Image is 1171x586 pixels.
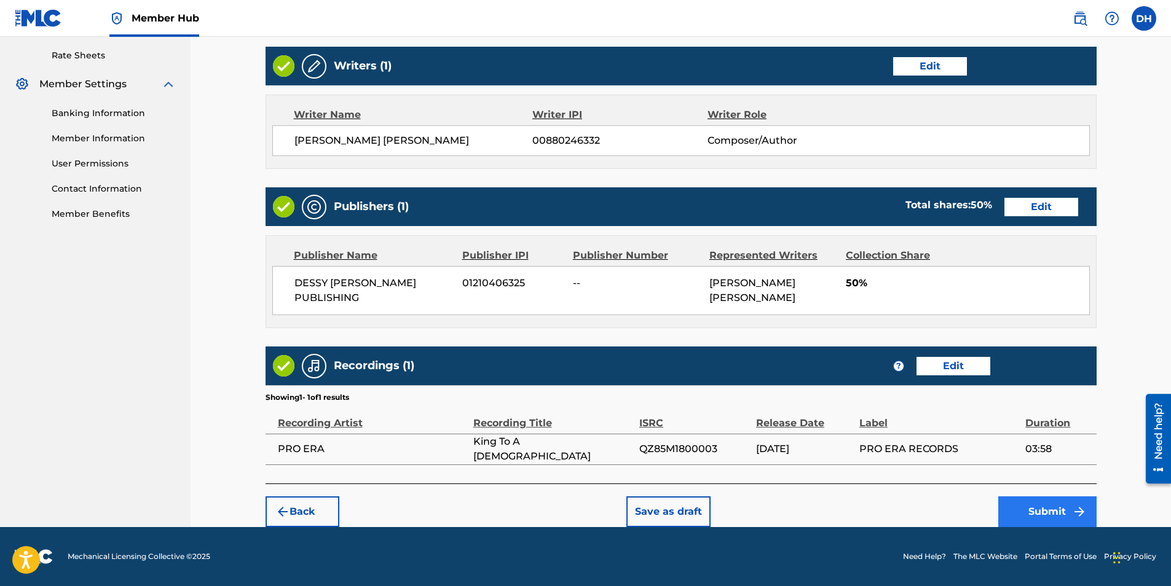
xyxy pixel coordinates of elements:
[462,248,564,263] div: Publisher IPI
[278,442,467,456] span: PRO ERA
[334,200,409,214] h5: Publishers (1)
[1100,6,1124,31] div: Help
[68,551,210,562] span: Mechanical Licensing Collective © 2025
[52,132,176,145] a: Member Information
[273,355,294,377] img: Valid
[626,496,711,527] button: Save as draft
[639,442,750,456] span: QZ85M1800003
[894,361,904,371] span: ?
[846,276,1089,291] span: 50%
[307,59,321,74] img: Writers
[573,248,700,263] div: Publisher Number
[473,403,633,431] div: Recording Title
[639,403,750,431] div: ISRC
[266,392,349,403] p: Showing 1 - 1 of 1 results
[1104,551,1156,562] a: Privacy Policy
[1004,198,1078,216] button: Edit
[15,549,53,564] img: logo
[294,133,533,148] span: [PERSON_NAME] [PERSON_NAME]
[52,157,176,170] a: User Permissions
[1105,11,1119,26] img: help
[709,248,837,263] div: Represented Writers
[266,496,339,527] button: Back
[708,107,867,122] div: Writer Role
[573,276,700,291] span: --
[109,11,124,26] img: Top Rightsholder
[998,496,1097,527] button: Submit
[1137,389,1171,488] iframe: Resource Center
[278,403,467,431] div: Recording Artist
[15,9,62,27] img: MLC Logo
[15,77,30,92] img: Member Settings
[462,276,564,291] span: 01210406325
[1025,403,1090,431] div: Duration
[953,551,1017,562] a: The MLC Website
[859,403,1019,431] div: Label
[708,133,867,148] span: Composer/Author
[307,359,321,373] img: Recordings
[294,276,454,305] span: DESSY [PERSON_NAME] PUBLISHING
[275,504,290,519] img: 7ee5dd4eb1f8a8e3ef2f.svg
[756,403,853,431] div: Release Date
[132,11,199,25] span: Member Hub
[1132,6,1156,31] div: User Menu
[846,248,965,263] div: Collection Share
[532,107,708,122] div: Writer IPI
[971,199,992,211] span: 50 %
[1110,527,1171,586] iframe: Chat Widget
[52,49,176,62] a: Rate Sheets
[307,200,321,214] img: Publishers
[473,434,633,464] span: King To A [DEMOGRAPHIC_DATA]
[903,551,946,562] a: Need Help?
[294,107,533,122] div: Writer Name
[1072,504,1087,519] img: f7272a7cc735f4ea7f67.svg
[1073,11,1087,26] img: search
[1068,6,1092,31] a: Public Search
[532,133,707,148] span: 00880246332
[334,359,414,373] h5: Recordings (1)
[273,196,294,217] img: Valid
[905,198,992,213] div: Total shares:
[39,77,127,92] span: Member Settings
[917,357,990,375] button: Edit
[756,442,853,456] span: [DATE]
[859,442,1019,456] span: PRO ERA RECORDS
[52,107,176,120] a: Banking Information
[1025,442,1090,456] span: 03:58
[52,208,176,221] a: Member Benefits
[334,59,392,73] h5: Writers (1)
[273,55,294,77] img: Valid
[161,77,176,92] img: expand
[1113,539,1121,576] div: Drag
[709,277,795,303] span: [PERSON_NAME] [PERSON_NAME]
[1025,551,1097,562] a: Portal Terms of Use
[52,182,176,195] a: Contact Information
[893,57,967,76] button: Edit
[294,248,453,263] div: Publisher Name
